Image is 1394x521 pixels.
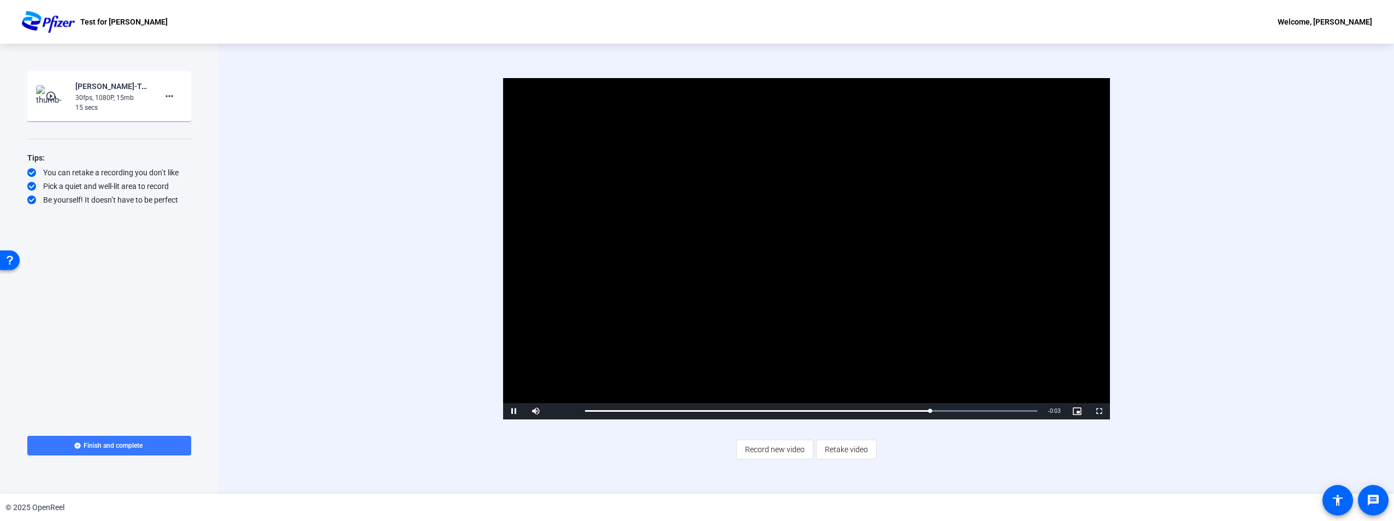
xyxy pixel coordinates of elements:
[825,439,868,460] span: Retake video
[36,85,68,107] img: thumb-nail
[1048,408,1050,414] span: -
[27,194,191,205] div: Be yourself! It doesn’t have to be perfect
[75,93,149,103] div: 30fps, 1080P, 15mb
[27,167,191,178] div: You can retake a recording you don’t like
[75,80,149,93] div: [PERSON_NAME]-Test Sessions and Trainings-Test for [PERSON_NAME]-1759866091051-webcam
[1050,408,1060,414] span: 0:03
[525,403,547,419] button: Mute
[27,181,191,192] div: Pick a quiet and well-lit area to record
[22,11,75,33] img: OpenReel logo
[1066,403,1088,419] button: Picture-in-Picture
[45,91,58,102] mat-icon: play_circle_outline
[163,90,176,103] mat-icon: more_horiz
[736,440,813,459] button: Record new video
[1331,494,1344,507] mat-icon: accessibility
[27,151,191,164] div: Tips:
[585,410,1037,412] div: Progress Bar
[745,439,805,460] span: Record new video
[1278,15,1372,28] div: Welcome, [PERSON_NAME]
[1088,403,1110,419] button: Fullscreen
[84,441,143,450] span: Finish and complete
[503,78,1110,419] div: Video Player
[27,436,191,455] button: Finish and complete
[75,103,149,113] div: 15 secs
[816,440,877,459] button: Retake video
[80,15,168,28] p: Test for [PERSON_NAME]
[503,403,525,419] button: Pause
[1367,494,1380,507] mat-icon: message
[5,502,64,513] div: © 2025 OpenReel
